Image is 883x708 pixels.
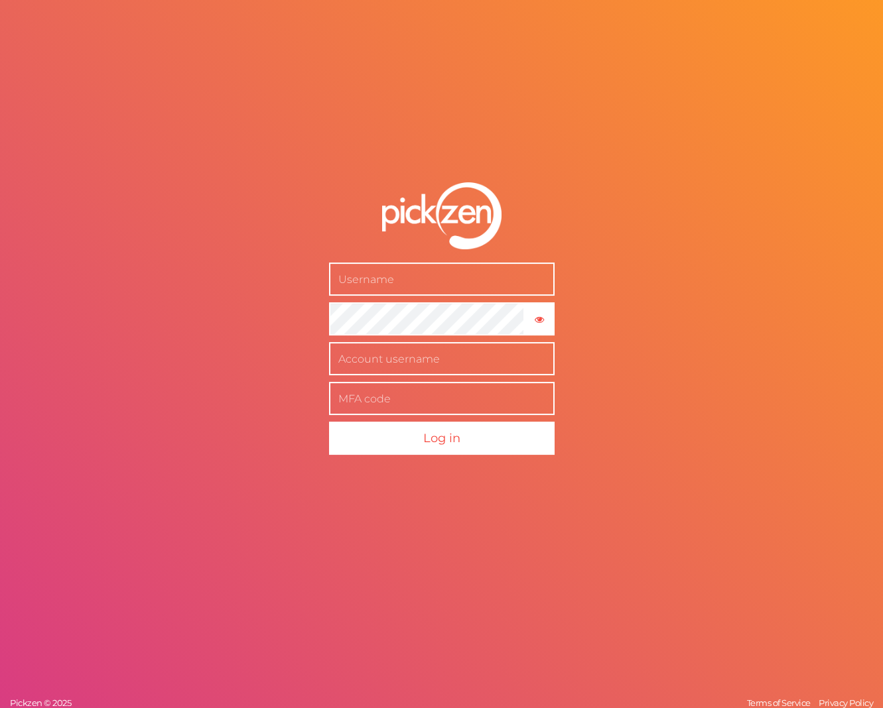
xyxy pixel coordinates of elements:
[7,697,74,708] a: Pickzen © 2025
[747,697,811,708] span: Terms of Service
[815,697,876,708] a: Privacy Policy
[382,182,502,250] img: pz-logo-white.png
[329,343,555,376] input: Account username
[329,263,555,296] input: Username
[423,432,460,446] span: Log in
[744,697,814,708] a: Terms of Service
[329,422,555,455] button: Log in
[329,383,555,416] input: MFA code
[819,697,873,708] span: Privacy Policy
